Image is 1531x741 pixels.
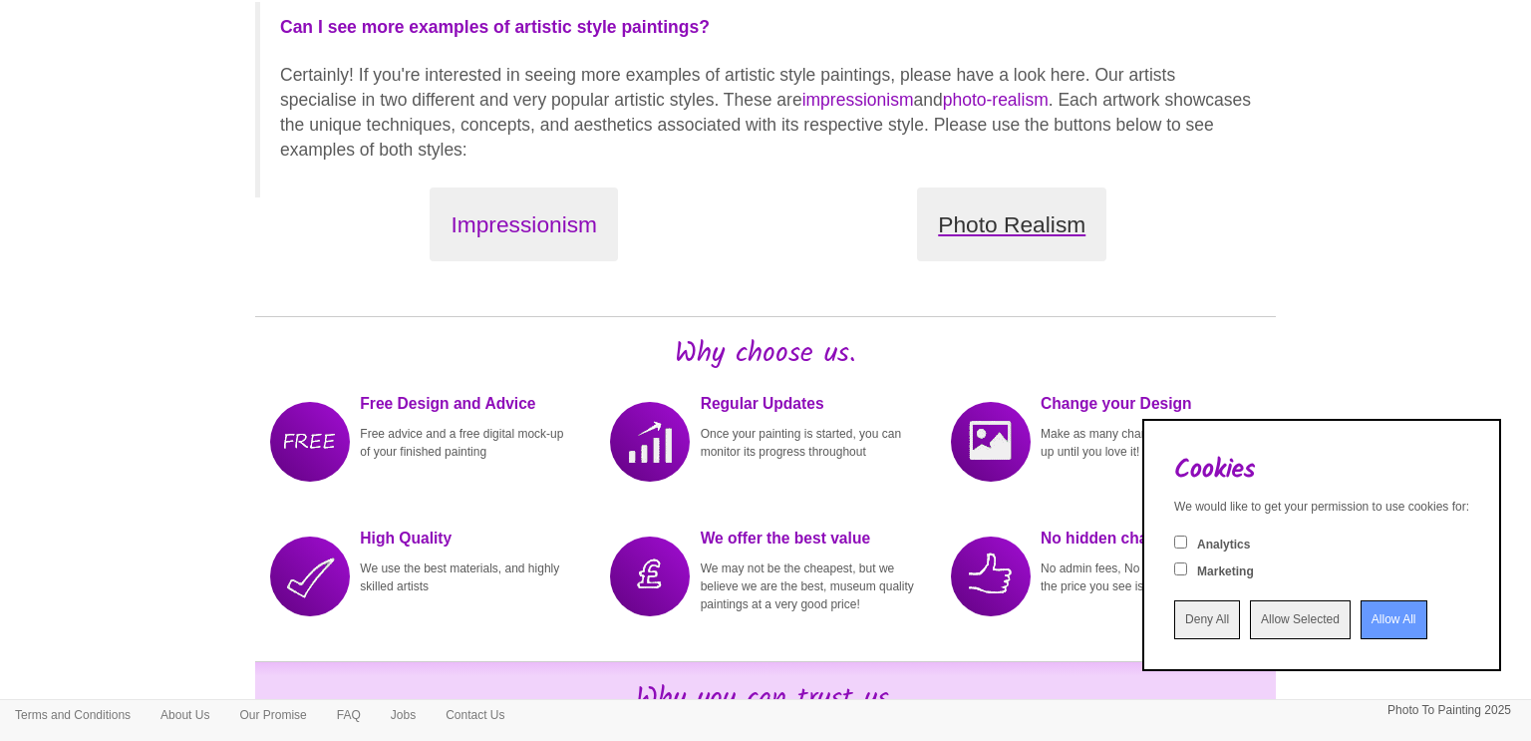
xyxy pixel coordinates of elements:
[943,90,1049,110] a: photo-realism
[360,527,575,550] p: High Quality
[701,527,916,550] p: We offer the best value
[1197,537,1250,554] label: Analytics
[701,392,916,415] p: Regular Updates
[224,700,321,730] a: Our Promise
[255,684,1276,715] h2: Why you can trust us.
[360,425,575,461] p: Free advice and a free digital mock-up of your finished painting
[255,339,1276,370] h2: Why choose us.
[1197,563,1254,580] label: Marketing
[146,700,224,730] a: About Us
[1041,559,1256,595] p: No admin fees, No charge for changes, the price you see is the price you pay
[1174,499,1469,516] div: We would like to get your permission to use cookies for:
[295,187,754,262] a: Impressionism
[917,187,1106,262] button: Photo Realism
[360,392,575,415] p: Free Design and Advice
[1174,600,1240,639] input: Deny All
[430,187,618,262] button: Impressionism
[322,700,376,730] a: FAQ
[1041,392,1256,415] p: Change your Design
[360,559,575,595] p: We use the best materials, and highly skilled artists
[701,559,916,613] p: We may not be the cheapest, but we believe we are the best, museum quality paintings at a very go...
[802,90,914,110] a: impressionism
[280,17,710,37] strong: Can I see more examples of artistic style paintings?
[1387,700,1511,721] p: Photo To Painting 2025
[701,425,916,461] p: Once your painting is started, you can monitor its progress throughout
[1361,600,1427,639] input: Allow All
[1250,600,1351,639] input: Allow Selected
[255,2,1276,197] blockquote: Certainly! If you're interested in seeing more examples of artistic style paintings, please have ...
[376,700,431,730] a: Jobs
[1041,425,1256,461] p: Make as many changes to your mock-up until you love it!
[783,187,1242,262] a: Photo Realism
[1174,456,1469,485] h2: Cookies
[431,700,519,730] a: Contact Us
[1041,527,1256,550] p: No hidden charges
